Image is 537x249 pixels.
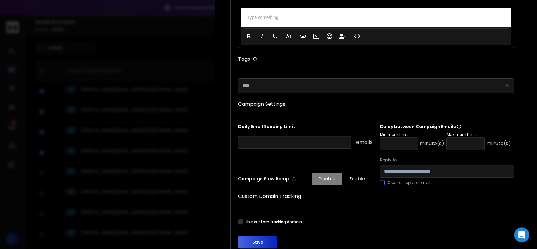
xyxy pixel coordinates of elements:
[312,173,342,185] button: Disable
[238,123,372,132] p: Daily Email Sending Limit
[380,157,514,162] label: Reply to
[514,227,529,242] div: Open Intercom Messenger
[238,176,296,182] p: Campaign Slow Ramp
[351,30,363,42] button: Code View
[297,30,309,42] button: Insert Link (Ctrl+K)
[238,236,277,248] button: Save
[342,173,372,185] button: Enable
[387,180,432,185] label: Clear all replyTo emails
[446,132,511,137] p: Maximum Limit
[380,123,511,130] p: Delay between Campaign Emails
[419,140,444,147] p: minute(s)
[238,193,514,200] h1: Custom Domain Tracking
[238,100,514,108] h1: Campaign Settings
[337,30,349,42] button: Insert Unsubscribe Link
[246,219,302,224] label: Use custom tracking domain
[243,30,255,42] button: Bold (Ctrl+B)
[238,55,250,63] h1: Tags
[486,140,511,147] p: minute(s)
[282,30,294,42] button: More Text
[380,132,444,137] p: Minimum Limit
[310,30,322,42] button: Insert Image (Ctrl+P)
[356,139,372,146] p: emails
[269,30,281,42] button: Underline (Ctrl+U)
[256,30,268,42] button: Italic (Ctrl+I)
[323,30,335,42] button: Emoticons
